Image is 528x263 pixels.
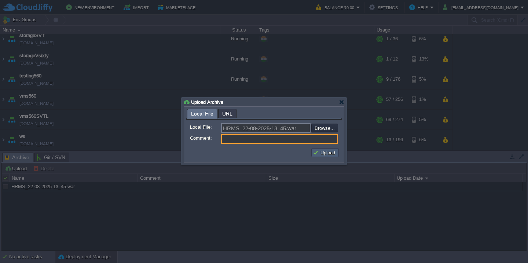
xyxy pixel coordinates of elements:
span: Upload Archive [191,99,223,105]
button: Upload [313,149,337,156]
label: Local File: [190,123,220,131]
span: URL [222,109,232,118]
label: Comment: [190,134,220,142]
span: Local File [191,109,213,118]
